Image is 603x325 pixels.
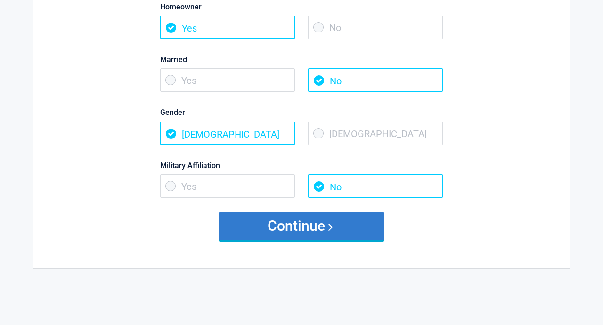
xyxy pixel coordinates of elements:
span: [DEMOGRAPHIC_DATA] [308,122,443,145]
button: Continue [219,212,384,240]
label: Military Affiliation [160,159,443,172]
span: No [308,16,443,39]
label: Gender [160,106,443,119]
span: No [308,68,443,92]
span: Yes [160,16,295,39]
span: Yes [160,68,295,92]
span: [DEMOGRAPHIC_DATA] [160,122,295,145]
label: Homeowner [160,0,443,13]
span: Yes [160,174,295,198]
span: No [308,174,443,198]
label: Married [160,53,443,66]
